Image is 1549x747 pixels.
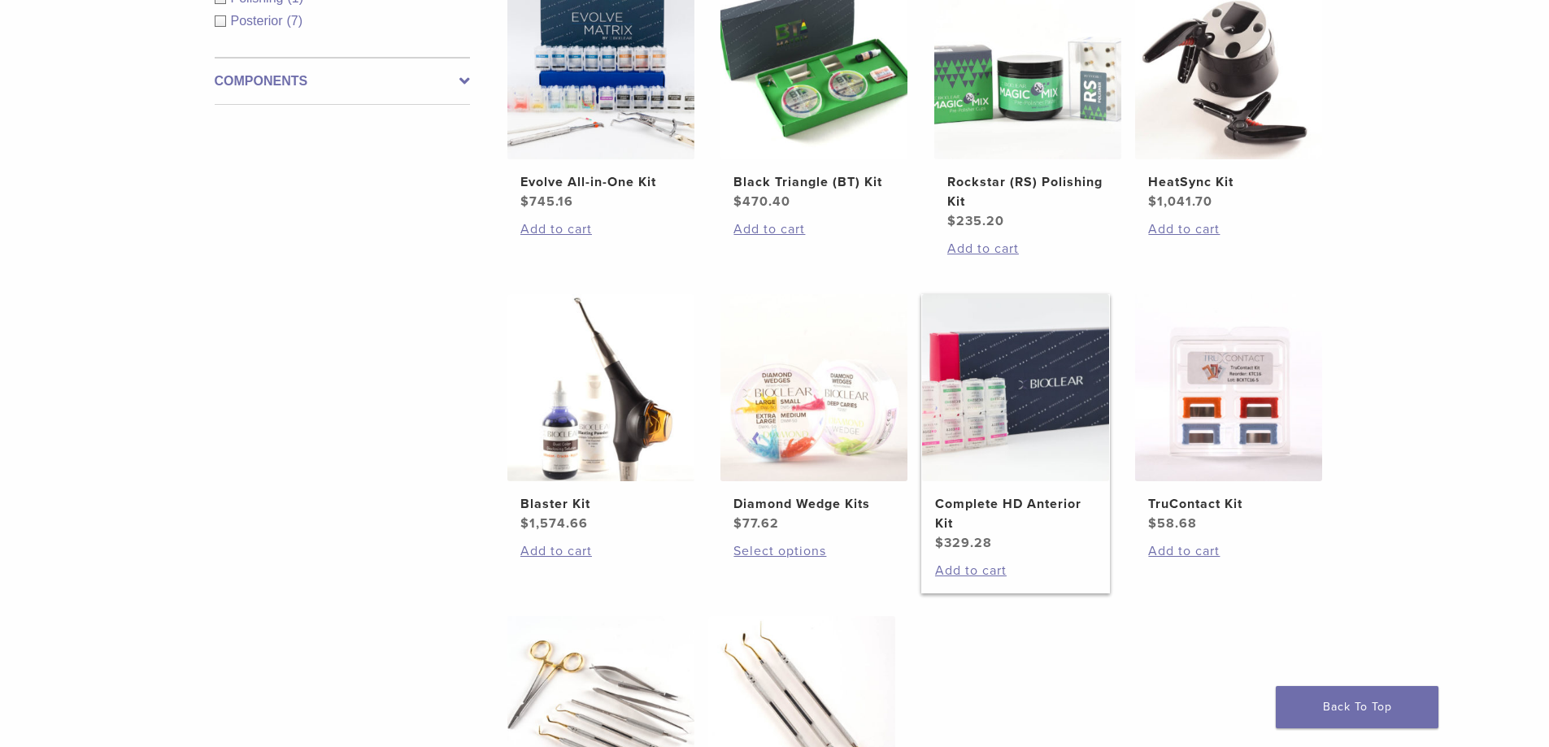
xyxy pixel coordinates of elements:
[935,535,944,551] span: $
[947,239,1108,258] a: Add to cart: “Rockstar (RS) Polishing Kit”
[520,219,681,239] a: Add to cart: “Evolve All-in-One Kit”
[733,172,894,192] h2: Black Triangle (BT) Kit
[733,219,894,239] a: Add to cart: “Black Triangle (BT) Kit”
[733,193,790,210] bdi: 470.40
[1148,494,1309,514] h2: TruContact Kit
[1276,686,1438,728] a: Back To Top
[1148,515,1197,532] bdi: 58.68
[733,515,779,532] bdi: 77.62
[935,494,1096,533] h2: Complete HD Anterior Kit
[520,193,529,210] span: $
[231,14,287,28] span: Posterior
[935,535,992,551] bdi: 329.28
[1148,219,1309,239] a: Add to cart: “HeatSync Kit”
[947,172,1108,211] h2: Rockstar (RS) Polishing Kit
[921,294,1111,553] a: Complete HD Anterior KitComplete HD Anterior Kit $329.28
[1148,193,1212,210] bdi: 1,041.70
[733,193,742,210] span: $
[507,294,696,533] a: Blaster KitBlaster Kit $1,574.66
[520,515,588,532] bdi: 1,574.66
[520,172,681,192] h2: Evolve All-in-One Kit
[507,294,694,481] img: Blaster Kit
[1148,541,1309,561] a: Add to cart: “TruContact Kit”
[520,515,529,532] span: $
[720,294,909,533] a: Diamond Wedge KitsDiamond Wedge Kits $77.62
[215,72,470,91] label: Components
[720,294,907,481] img: Diamond Wedge Kits
[520,494,681,514] h2: Blaster Kit
[922,294,1109,481] img: Complete HD Anterior Kit
[287,14,303,28] span: (7)
[1148,193,1157,210] span: $
[520,541,681,561] a: Add to cart: “Blaster Kit”
[520,193,573,210] bdi: 745.16
[947,213,956,229] span: $
[733,494,894,514] h2: Diamond Wedge Kits
[1148,172,1309,192] h2: HeatSync Kit
[1135,294,1322,481] img: TruContact Kit
[733,515,742,532] span: $
[935,561,1096,580] a: Add to cart: “Complete HD Anterior Kit”
[1148,515,1157,532] span: $
[947,213,1004,229] bdi: 235.20
[1134,294,1324,533] a: TruContact KitTruContact Kit $58.68
[733,541,894,561] a: Select options for “Diamond Wedge Kits”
